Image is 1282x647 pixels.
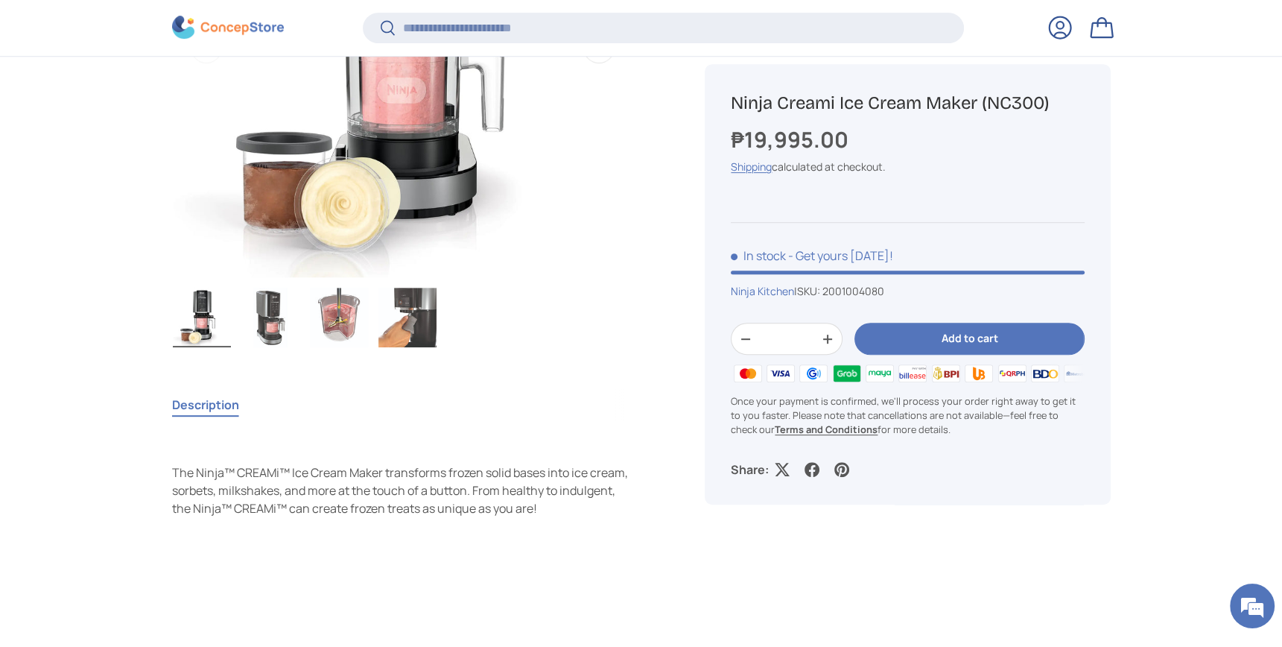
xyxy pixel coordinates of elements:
img: Ninja Creami Ice Cream Maker (NC300) [378,288,437,347]
img: ubp [962,362,995,385]
div: calculated at checkout. [731,159,1084,174]
h1: Ninja Creami Ice Cream Maker (NC300) [731,92,1084,115]
span: SKU: [797,284,820,298]
img: master [731,362,764,385]
p: - Get yours [DATE]! [788,247,893,264]
img: billease [896,362,929,385]
img: grabpay [830,362,863,385]
span: We're online! [86,188,206,338]
img: metrobank [1062,362,1094,385]
button: Add to cart [854,323,1084,356]
img: ConcepStore [172,16,284,40]
img: maya [863,362,896,385]
span: | [794,284,884,298]
p: The Ninja™ CREAMi™ Ice Cream Maker transforms frozen solid bases into ice cream, sorbets, milksha... [172,464,634,517]
a: Terms and Conditions [775,423,878,436]
textarea: Type your message and hit 'Enter' [7,407,284,459]
img: visa [764,362,797,385]
img: qrph [995,362,1028,385]
img: Ninja Creami Ice Cream Maker (NC300) [173,288,231,347]
img: bdo [1029,362,1062,385]
div: Chat with us now [77,83,250,103]
div: Minimize live chat window [244,7,280,43]
strong: ₱19,995.00 [731,124,852,154]
img: Ninja Creami Ice Cream Maker (NC300) [241,288,299,347]
button: Description [172,388,239,422]
img: bpi [930,362,962,385]
p: Once your payment is confirmed, we'll process your order right away to get it to you faster. Plea... [731,394,1084,438]
img: gcash [797,362,830,385]
a: Ninja Kitchen [731,284,794,298]
img: Ninja Creami Ice Cream Maker (NC300) [310,288,368,347]
span: In stock [731,247,786,264]
a: Shipping [731,160,772,174]
p: Share: [731,461,769,479]
span: 2001004080 [822,284,884,298]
